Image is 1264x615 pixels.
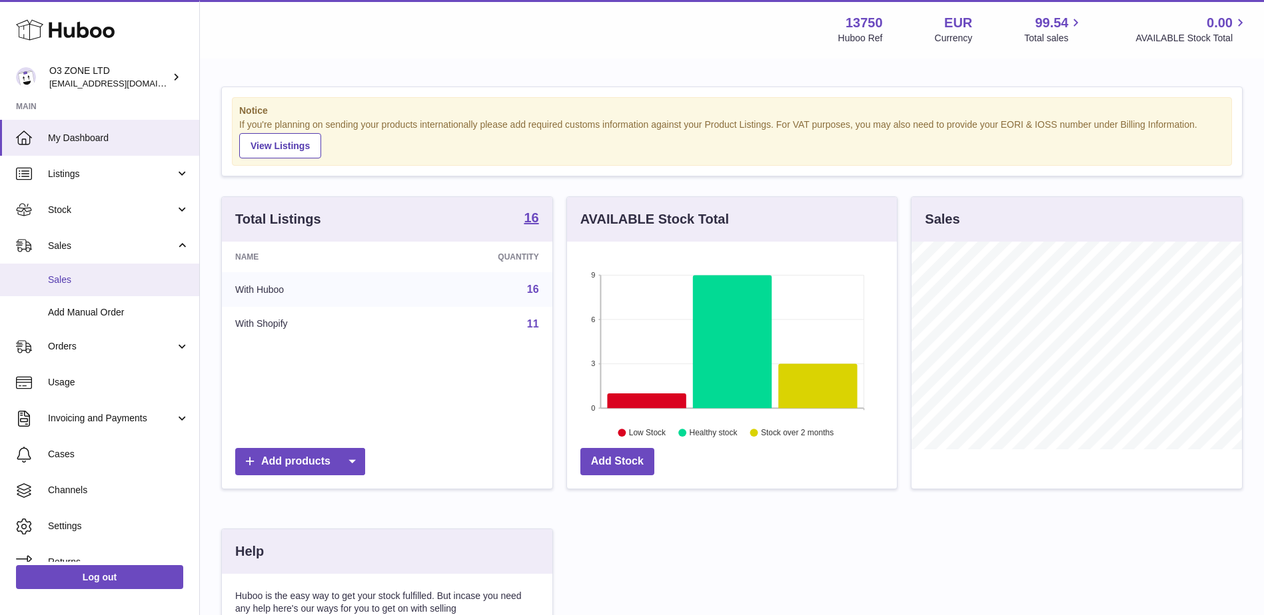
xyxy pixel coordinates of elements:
[629,428,666,437] text: Low Stock
[48,412,175,425] span: Invoicing and Payments
[925,210,959,228] h3: Sales
[48,132,189,144] span: My Dashboard
[48,448,189,461] span: Cases
[591,271,595,279] text: 9
[49,65,169,90] div: O3 ZONE LTD
[239,133,321,158] a: View Listings
[48,484,189,497] span: Channels
[527,318,539,329] a: 11
[524,211,538,224] strong: 16
[1024,14,1083,45] a: 99.54 Total sales
[48,306,189,319] span: Add Manual Order
[1207,14,1233,32] span: 0.00
[580,448,654,475] a: Add Stock
[48,520,189,532] span: Settings
[1135,32,1248,45] span: AVAILABLE Stock Total
[222,242,400,272] th: Name
[761,428,834,437] text: Stock over 2 months
[591,359,595,367] text: 3
[1024,32,1083,45] span: Total sales
[239,104,1225,117] strong: Notice
[48,168,175,180] span: Listings
[239,118,1225,158] div: If you're planning on sending your products internationally please add required customs informati...
[524,211,538,227] a: 16
[846,14,883,32] strong: 13750
[235,448,365,475] a: Add products
[838,32,883,45] div: Huboo Ref
[591,315,595,323] text: 6
[48,240,175,252] span: Sales
[235,210,321,228] h3: Total Listings
[235,542,264,560] h3: Help
[935,32,973,45] div: Currency
[527,284,539,295] a: 16
[689,428,738,437] text: Healthy stock
[49,78,196,89] span: [EMAIL_ADDRESS][DOMAIN_NAME]
[1035,14,1068,32] span: 99.54
[48,274,189,286] span: Sales
[16,67,36,87] img: hello@o3zoneltd.co.uk
[580,210,729,228] h3: AVAILABLE Stock Total
[48,340,175,353] span: Orders
[222,307,400,341] td: With Shopify
[16,565,183,589] a: Log out
[48,204,175,216] span: Stock
[944,14,972,32] strong: EUR
[48,556,189,568] span: Returns
[400,242,552,272] th: Quantity
[591,404,595,412] text: 0
[48,376,189,389] span: Usage
[222,272,400,307] td: With Huboo
[1135,14,1248,45] a: 0.00 AVAILABLE Stock Total
[235,590,539,615] p: Huboo is the easy way to get your stock fulfilled. But incase you need any help here's our ways f...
